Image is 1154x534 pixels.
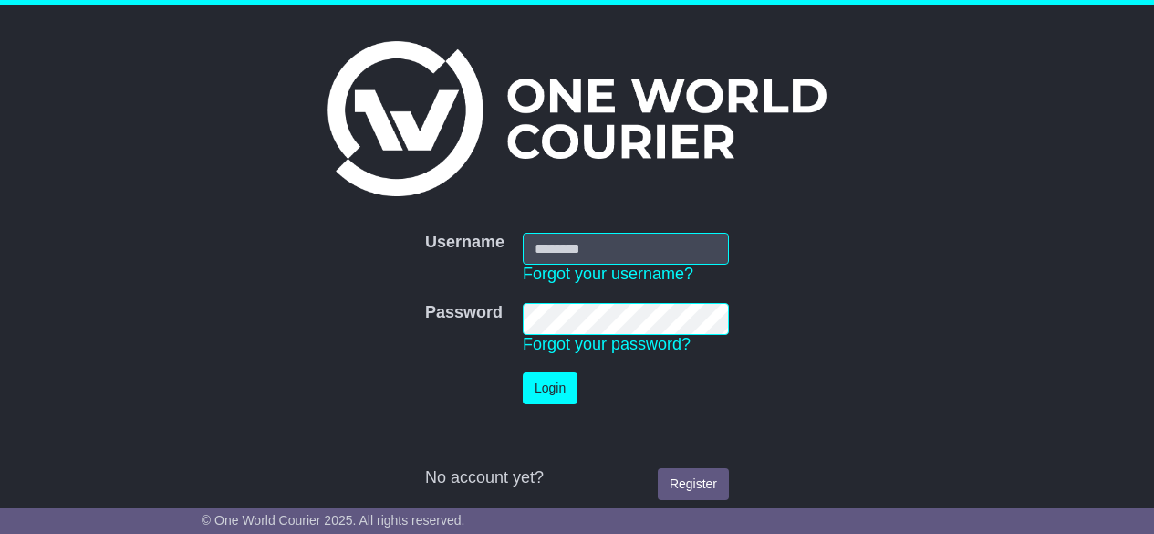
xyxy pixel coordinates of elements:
label: Username [425,233,504,253]
div: No account yet? [425,468,729,488]
a: Register [658,468,729,500]
label: Password [425,303,503,323]
a: Forgot your password? [523,335,691,353]
img: One World [327,41,826,196]
button: Login [523,372,577,404]
a: Forgot your username? [523,265,693,283]
span: © One World Courier 2025. All rights reserved. [202,513,465,528]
